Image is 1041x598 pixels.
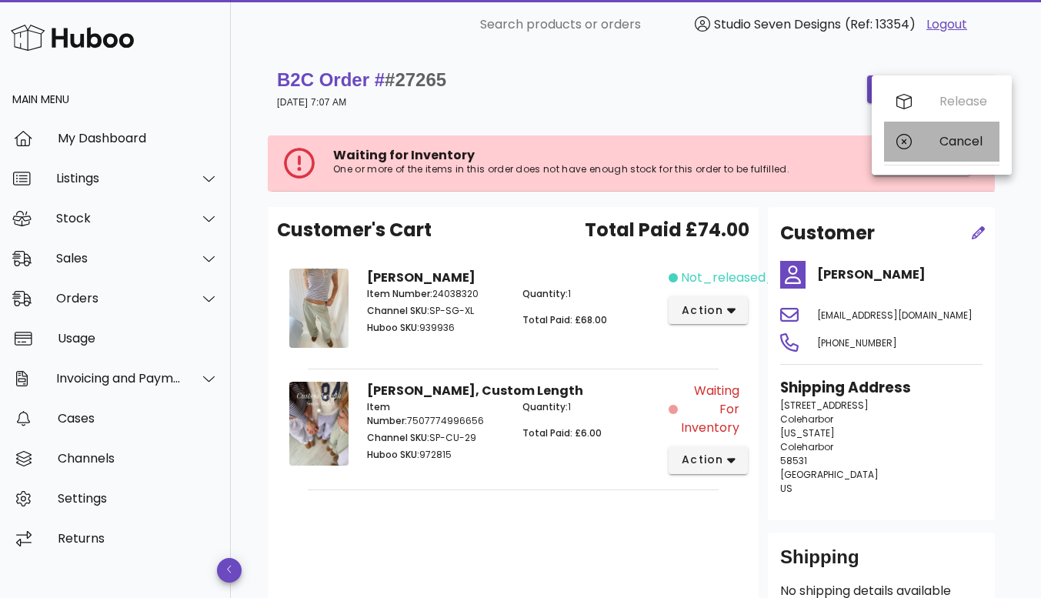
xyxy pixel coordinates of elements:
div: Shipping [780,545,983,582]
p: 972815 [367,448,504,462]
span: Channel SKU: [367,304,429,317]
strong: [PERSON_NAME], Custom Length [367,382,583,399]
span: Total Paid £74.00 [585,216,749,244]
span: Quantity: [522,287,568,300]
h2: Customer [780,219,875,247]
img: Huboo Logo [11,21,134,54]
span: [EMAIL_ADDRESS][DOMAIN_NAME] [817,309,973,322]
strong: B2C Order # [277,69,446,90]
div: Channels [58,451,219,466]
h3: Shipping Address [780,377,983,399]
p: One or more of the items in this order does not have enough stock for this order to be fulfilled. [333,163,793,175]
span: Channel SKU: [367,431,429,444]
span: Quantity: [522,400,568,413]
p: 1 [522,400,659,414]
h4: [PERSON_NAME] [817,266,983,284]
span: Total Paid: £6.00 [522,426,602,439]
span: [GEOGRAPHIC_DATA] [780,468,879,481]
span: US [780,482,792,495]
span: Waiting for Inventory [333,146,475,164]
div: Usage [58,331,219,346]
img: Product Image [289,269,349,348]
div: Returns [58,531,219,546]
button: action [669,296,748,324]
div: Listings [56,171,182,185]
span: action [681,452,724,468]
span: Studio Seven Designs [714,15,841,33]
p: 7507774996656 [367,400,504,428]
button: action [669,446,748,474]
span: [US_STATE] [780,426,835,439]
a: Logout [926,15,967,34]
p: SP-SG-XL [367,304,504,318]
img: Product Image [289,382,349,466]
span: Coleharbor [780,440,833,453]
div: Invoicing and Payments [56,371,182,386]
button: order actions [867,75,995,103]
span: not_released_yet [681,269,796,287]
span: [PHONE_NUMBER] [817,336,897,349]
div: Sales [56,251,182,266]
span: Item Number: [367,287,432,300]
strong: [PERSON_NAME] [367,269,475,286]
span: Item Number: [367,400,407,427]
p: 1 [522,287,659,301]
p: 939936 [367,321,504,335]
span: Huboo SKU: [367,448,419,461]
span: (Ref: 13354) [845,15,916,33]
div: Stock [56,211,182,226]
span: Coleharbor [780,413,833,426]
div: My Dashboard [58,131,219,145]
div: Cases [58,411,219,426]
span: action [681,302,724,319]
p: SP-CU-29 [367,431,504,445]
div: Settings [58,491,219,506]
span: Waiting for Inventory [681,382,739,437]
div: Cancel [939,134,987,149]
div: Orders [56,291,182,306]
span: Huboo SKU: [367,321,419,334]
span: [STREET_ADDRESS] [780,399,869,412]
span: 58531 [780,454,807,467]
small: [DATE] 7:07 AM [277,97,347,108]
p: 24038320 [367,287,504,301]
span: Total Paid: £68.00 [522,313,607,326]
span: #27265 [385,69,446,90]
span: Customer's Cart [277,216,432,244]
